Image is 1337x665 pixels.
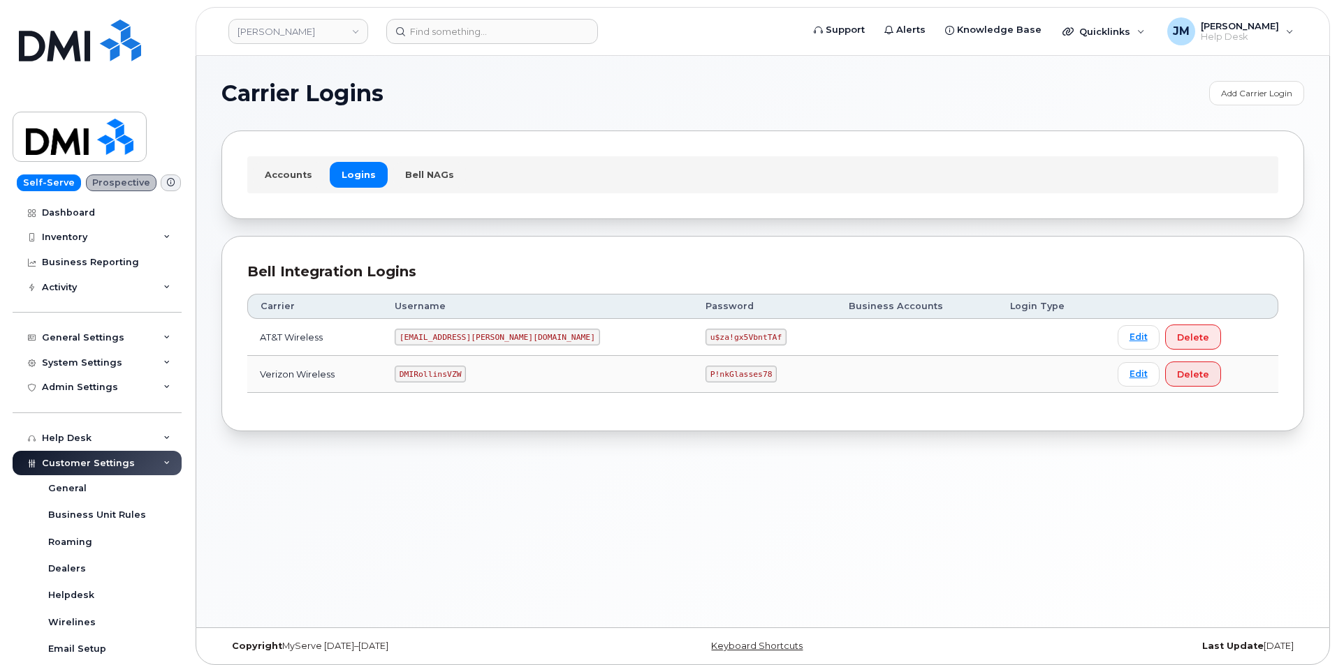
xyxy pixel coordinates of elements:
[221,83,383,104] span: Carrier Logins
[232,641,282,651] strong: Copyright
[1209,81,1304,105] a: Add Carrier Login
[1165,361,1221,387] button: Delete
[1118,325,1160,350] a: Edit
[1177,368,1209,381] span: Delete
[1165,324,1221,350] button: Delete
[1118,362,1160,387] a: Edit
[395,329,600,345] code: [EMAIL_ADDRESS][PERSON_NAME][DOMAIN_NAME]
[1202,641,1264,651] strong: Last Update
[393,162,466,187] a: Bell NAGs
[247,356,382,393] td: Verizon Wireless
[711,641,803,651] a: Keyboard Shortcuts
[247,319,382,356] td: AT&T Wireless
[836,294,998,319] th: Business Accounts
[247,294,382,319] th: Carrier
[943,641,1304,652] div: [DATE]
[382,294,693,319] th: Username
[706,329,787,345] code: u$za!gx5VbntTAf
[395,366,466,382] code: DMIRollinsVZW
[693,294,836,319] th: Password
[706,366,777,382] code: P!nkGlasses78
[221,641,583,652] div: MyServe [DATE]–[DATE]
[253,162,324,187] a: Accounts
[1177,331,1209,344] span: Delete
[998,294,1105,319] th: Login Type
[247,262,1278,282] div: Bell Integration Logins
[330,162,388,187] a: Logins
